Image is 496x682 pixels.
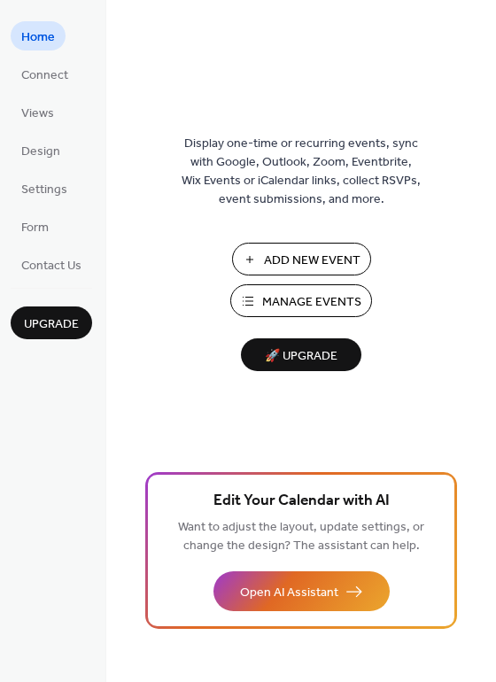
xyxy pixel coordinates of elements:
[11,136,71,165] a: Design
[213,571,390,611] button: Open AI Assistant
[21,66,68,85] span: Connect
[252,345,351,368] span: 🚀 Upgrade
[230,284,372,317] button: Manage Events
[11,306,92,339] button: Upgrade
[213,489,390,514] span: Edit Your Calendar with AI
[21,219,49,237] span: Form
[240,584,338,602] span: Open AI Assistant
[241,338,361,371] button: 🚀 Upgrade
[21,143,60,161] span: Design
[178,515,424,558] span: Want to adjust the layout, update settings, or change the design? The assistant can help.
[21,181,67,199] span: Settings
[11,21,66,50] a: Home
[11,97,65,127] a: Views
[11,174,78,203] a: Settings
[21,257,81,275] span: Contact Us
[232,243,371,275] button: Add New Event
[182,135,421,209] span: Display one-time or recurring events, sync with Google, Outlook, Zoom, Eventbrite, Wix Events or ...
[24,315,79,334] span: Upgrade
[262,293,361,312] span: Manage Events
[21,28,55,47] span: Home
[11,59,79,89] a: Connect
[21,105,54,123] span: Views
[264,252,360,270] span: Add New Event
[11,250,92,279] a: Contact Us
[11,212,59,241] a: Form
